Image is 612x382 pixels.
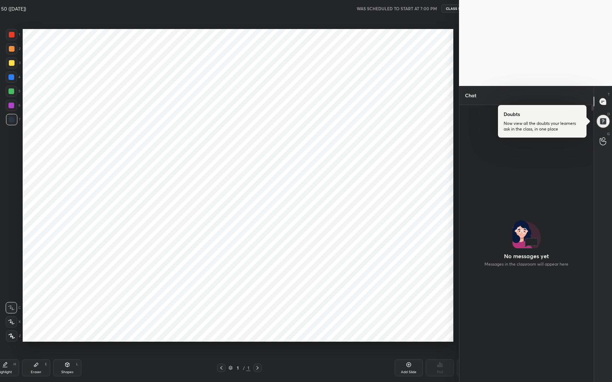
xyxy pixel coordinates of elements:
div: / [243,366,245,370]
div: 6 [6,100,21,111]
div: Z [6,330,21,342]
div: 1 [234,366,241,370]
div: 2 [6,43,21,54]
p: Chat [459,86,482,105]
div: C [6,302,21,313]
div: Shapes [61,370,73,374]
div: X [6,316,21,328]
div: H [13,363,16,366]
div: 4 [6,71,21,83]
div: 5 [6,86,21,97]
p: D [607,111,610,117]
button: CLASS SETTINGS [441,4,480,13]
h5: WAS SCHEDULED TO START AT 7:00 PM [357,5,437,12]
div: Add Slide [401,370,416,374]
div: 1 [246,365,250,371]
div: Eraser [31,370,41,374]
div: 3 [6,57,21,69]
div: 1 [6,29,20,40]
div: 7 [6,114,21,125]
div: L [76,363,78,366]
div: E [45,363,47,366]
p: G [607,131,610,137]
p: T [608,92,610,97]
